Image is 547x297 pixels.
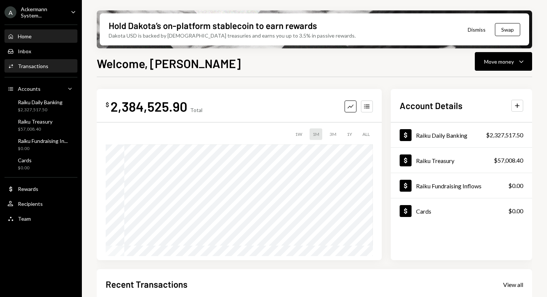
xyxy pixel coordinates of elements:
button: Swap [495,23,520,36]
h1: Welcome, [PERSON_NAME] [97,56,241,71]
div: $0.00 [18,165,32,171]
div: Home [18,33,32,39]
div: Total [190,107,202,113]
a: Cards$0.00 [4,155,77,173]
div: $2,327,517.50 [486,131,523,140]
div: Raiku Fundraising In... [18,138,68,144]
a: Raiku Treasury$57,008.40 [4,116,77,134]
a: Home [4,29,77,43]
div: 1Y [344,128,355,140]
button: Dismiss [458,21,495,38]
a: Recipients [4,197,77,210]
h2: Recent Transactions [106,278,188,290]
div: 2,384,525.90 [111,98,187,115]
div: Raiku Daily Banking [416,132,467,139]
div: ALL [359,128,373,140]
div: $57,008.40 [494,156,523,165]
button: Move money [475,52,532,71]
div: Cards [18,157,32,163]
div: Recipients [18,201,43,207]
div: Raiku Daily Banking [18,99,63,105]
div: Accounts [18,86,41,92]
div: Raiku Fundraising Inflows [416,182,482,189]
div: Raiku Treasury [416,157,454,164]
div: Dakota USD is backed by [DEMOGRAPHIC_DATA] treasuries and earns you up to 3.5% in passive rewards. [109,32,356,39]
a: Raiku Daily Banking$2,327,517.50 [4,97,77,115]
a: Raiku Daily Banking$2,327,517.50 [391,122,532,147]
div: $0.00 [508,207,523,215]
div: Inbox [18,48,31,54]
div: 1M [310,128,322,140]
a: Transactions [4,59,77,73]
a: View all [503,280,523,288]
a: Raiku Treasury$57,008.40 [391,148,532,173]
a: Raiku Fundraising Inflows$0.00 [391,173,532,198]
div: Raiku Treasury [18,118,52,125]
div: Hold Dakota’s on-platform stablecoin to earn rewards [109,19,317,32]
div: $0.00 [508,181,523,190]
a: Rewards [4,182,77,195]
a: Inbox [4,44,77,58]
div: Transactions [18,63,48,69]
div: Move money [484,58,514,66]
div: $0.00 [18,146,68,152]
div: Cards [416,208,431,215]
a: Accounts [4,82,77,95]
a: Raiku Fundraising In...$0.00 [4,135,77,153]
div: A [4,6,16,18]
div: Team [18,215,31,222]
div: $ [106,101,109,108]
div: Rewards [18,186,38,192]
div: 3M [327,128,339,140]
div: $2,327,517.50 [18,107,63,113]
div: View all [503,281,523,288]
a: Team [4,212,77,225]
h2: Account Details [400,99,463,112]
div: $57,008.40 [18,126,52,132]
div: Ackermann System... [21,6,65,19]
div: 1W [292,128,305,140]
a: Cards$0.00 [391,198,532,223]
